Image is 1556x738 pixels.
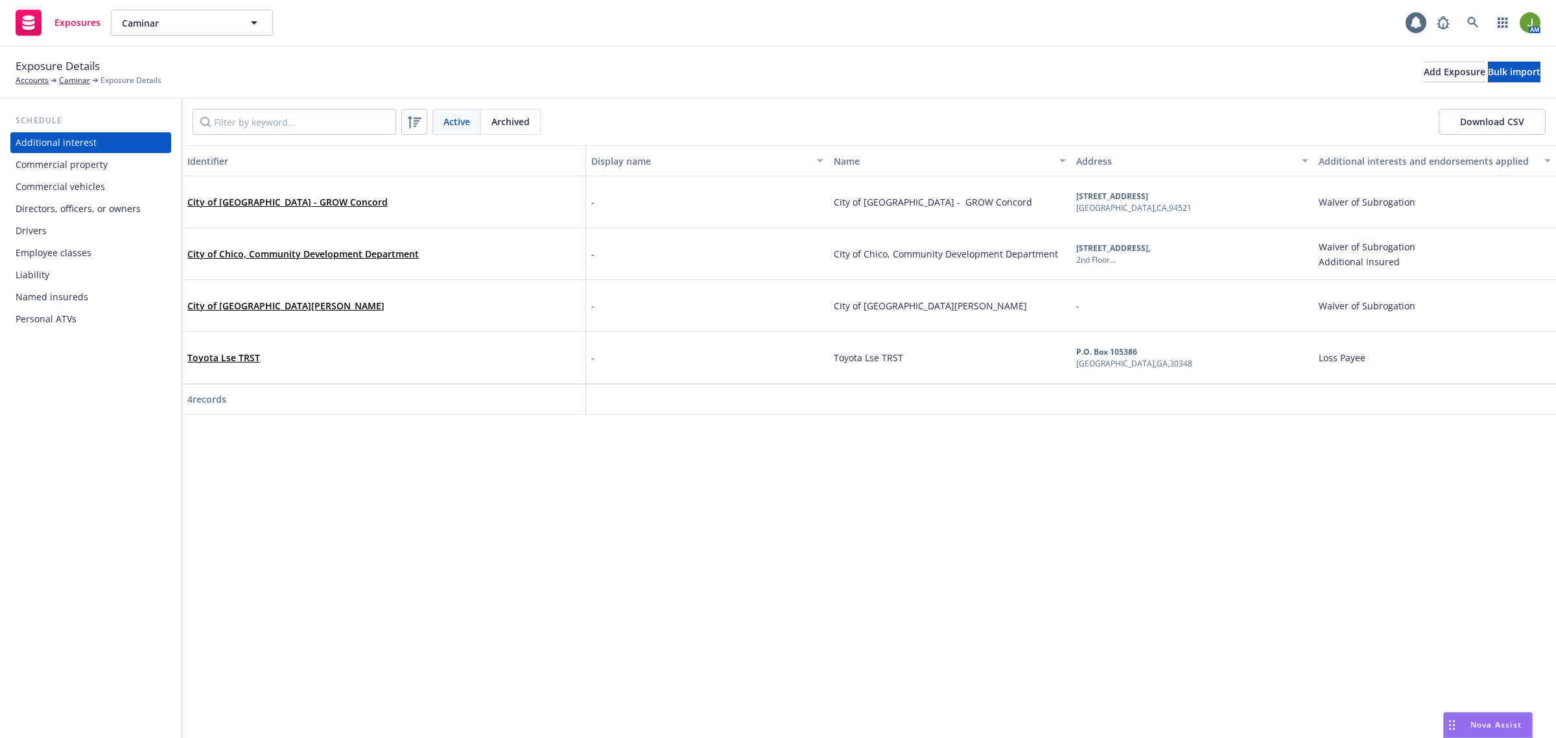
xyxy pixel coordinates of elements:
[187,196,388,208] a: City of [GEOGRAPHIC_DATA] - GROW Concord
[182,145,586,176] button: Identifier
[1319,299,1415,313] span: Waiver of Subrogation
[122,16,234,30] span: Caminar
[591,247,595,261] span: -
[1319,255,1415,268] span: Additional Insured
[1439,109,1546,135] button: Download CSV
[834,248,1058,260] span: City of Chico, Community Development Department
[54,18,100,28] span: Exposures
[1314,145,1556,176] button: Additional interests and endorsements applied
[187,299,384,313] span: City of [GEOGRAPHIC_DATA][PERSON_NAME]
[586,145,829,176] button: Display name
[1520,12,1540,33] img: photo
[10,154,171,175] a: Commercial property
[1076,299,1079,313] span: -
[187,154,580,168] div: Identifier
[10,287,171,307] a: Named insureds
[834,154,1052,168] div: Name
[10,265,171,285] a: Liability
[1071,145,1314,176] button: Address
[443,115,470,128] span: Active
[1319,195,1415,209] span: Waiver of Subrogation
[10,198,171,219] a: Directors, officers, or owners
[829,145,1071,176] button: Name
[187,248,419,260] a: City of Chico, Community Development Department
[16,154,108,175] div: Commercial property
[1470,719,1522,730] span: Nova Assist
[591,299,595,313] span: -
[16,58,100,75] span: Exposure Details
[1076,346,1137,357] b: P.O. Box 105386
[10,5,106,41] a: Exposures
[59,75,90,86] a: Caminar
[16,220,47,241] div: Drivers
[100,75,161,86] span: Exposure Details
[187,247,419,261] span: City of Chico, Community Development Department
[834,300,1027,312] span: City of [GEOGRAPHIC_DATA][PERSON_NAME]
[187,195,388,209] span: City of [GEOGRAPHIC_DATA] - GROW Concord
[187,393,226,405] span: 4 records
[10,220,171,241] a: Drivers
[10,114,171,127] div: Schedule
[1076,243,1150,254] b: [STREET_ADDRESS],
[491,115,530,128] span: Archived
[1076,191,1148,202] b: [STREET_ADDRESS]
[1076,202,1192,214] div: [GEOGRAPHIC_DATA] , CA , 94521
[591,195,595,209] span: -
[834,196,1032,208] span: City of [GEOGRAPHIC_DATA] - GROW Concord
[1319,351,1365,364] span: Loss Payee
[187,300,384,312] a: City of [GEOGRAPHIC_DATA][PERSON_NAME]
[1443,712,1533,738] button: Nova Assist
[1490,10,1516,36] a: Switch app
[834,351,903,364] span: Toyota Lse TRST
[16,132,97,153] div: Additional interest
[16,198,141,219] div: Directors, officers, or owners
[187,351,260,364] a: Toyota Lse TRST
[10,309,171,329] a: Personal ATVs
[16,265,49,285] div: Liability
[1488,62,1540,82] button: Bulk import
[16,243,91,263] div: Employee classes
[591,154,809,168] div: Display name
[1076,154,1294,168] div: Address
[16,287,88,307] div: Named insureds
[1076,358,1192,370] div: [GEOGRAPHIC_DATA] , GA , 30348
[1424,62,1485,82] button: Add Exposure
[16,176,105,197] div: Commercial vehicles
[1319,240,1415,254] span: Waiver of Subrogation
[10,132,171,153] a: Additional interest
[10,176,171,197] a: Commercial vehicles
[591,351,595,364] span: -
[16,75,49,86] a: Accounts
[193,109,396,135] input: Filter by keyword...
[1460,10,1486,36] a: Search
[1076,254,1150,266] div: 2nd Floor
[1319,154,1537,168] div: Additional interests and endorsements applied
[111,10,273,36] button: Caminar
[1430,10,1456,36] a: Report a Bug
[16,309,77,329] div: Personal ATVs
[1444,713,1460,737] div: Drag to move
[10,243,171,263] a: Employee classes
